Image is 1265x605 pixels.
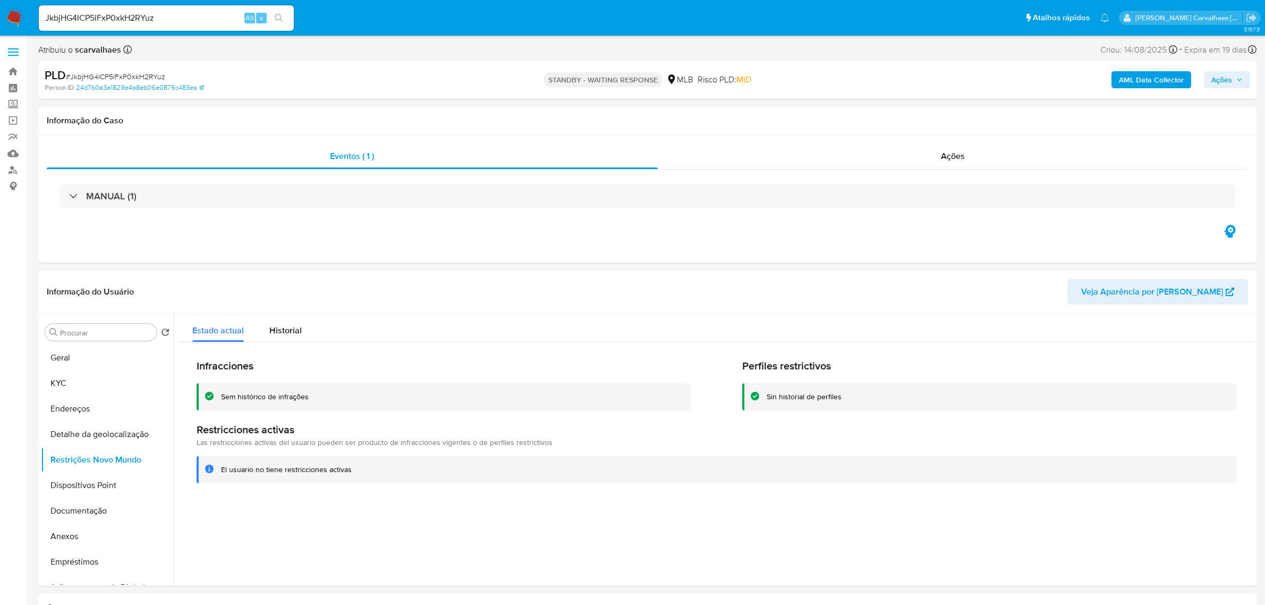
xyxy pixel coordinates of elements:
[245,13,254,23] span: Alt
[45,66,66,83] b: PLD
[76,83,204,93] a: 24d7b0a3e1829e4a8eb06e0875c483ea
[1204,71,1250,88] button: Ações
[41,575,174,600] button: Adiantamentos de Dinheiro
[41,549,174,575] button: Empréstimos
[666,74,693,86] div: MLB
[39,11,294,25] input: Pesquise usuários ou casos...
[41,524,174,549] button: Anexos
[260,13,263,23] span: s
[1033,12,1090,23] span: Atalhos rápidos
[73,44,121,56] b: scarvalhaes
[941,150,965,162] span: Ações
[66,71,165,82] span: # JkbjHG4ICP5lFxP0xkH2RYuz
[268,11,290,26] button: search-icon
[41,473,174,498] button: Dispositivos Point
[41,498,174,524] button: Documentação
[60,328,152,338] input: Procurar
[41,345,174,371] button: Geral
[86,190,137,202] h3: MANUAL (1)
[1135,13,1243,23] p: sara.carvalhaes@mercadopago.com.br
[330,150,374,162] span: Eventos ( 1 )
[47,287,134,297] h1: Informação do Usuário
[49,328,58,337] button: Procurar
[1119,71,1184,88] b: AML Data Collector
[60,184,1235,208] div: MANUAL (1)
[1067,279,1248,305] button: Veja Aparência por [PERSON_NAME]
[1211,71,1232,88] span: Ações
[41,396,174,422] button: Endereços
[736,73,751,86] span: MID
[1179,43,1182,57] span: -
[698,74,751,86] span: Risco PLD:
[41,422,174,447] button: Detalhe da geolocalização
[1246,12,1257,23] a: Sair
[47,115,1248,126] h1: Informação do Caso
[41,447,174,473] button: Restrições Novo Mundo
[1100,13,1109,22] a: Notificações
[45,83,74,93] b: Person ID
[1081,279,1223,305] span: Veja Aparência por [PERSON_NAME]
[1184,44,1246,56] span: Expira em 19 dias
[1111,71,1191,88] button: AML Data Collector
[544,72,662,87] p: STANDBY - WAITING RESPONSE
[41,371,174,396] button: KYC
[161,328,169,340] button: Retornar ao pedido padrão
[1100,43,1177,57] div: Criou: 14/08/2025
[38,44,121,56] span: Atribuiu o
